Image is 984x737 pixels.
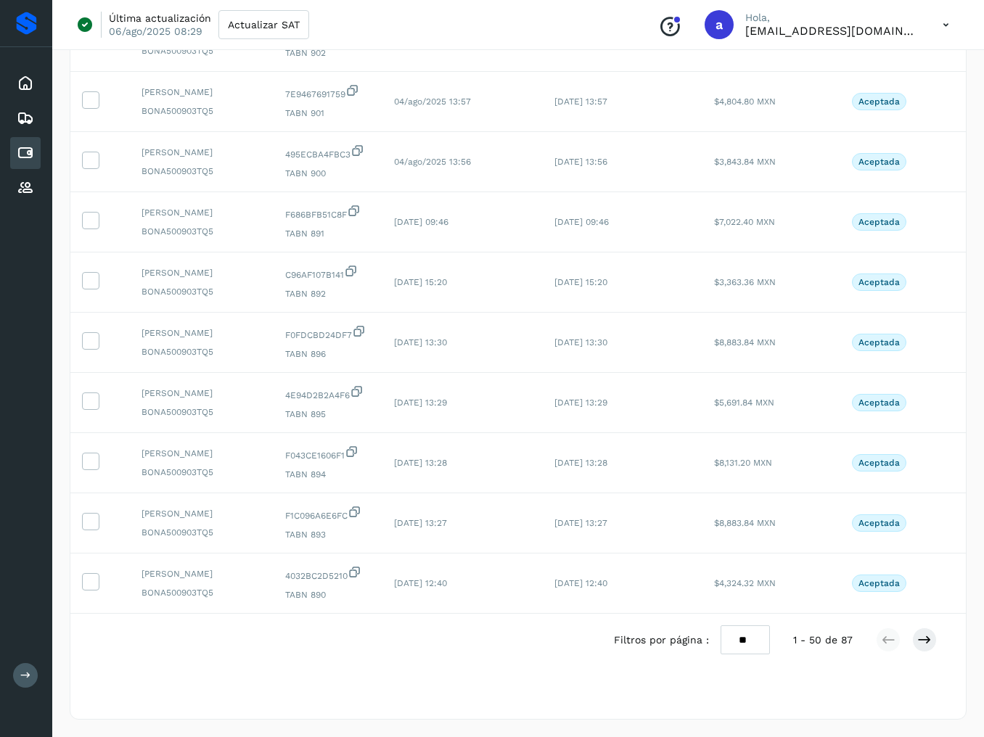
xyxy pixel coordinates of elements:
[714,398,774,408] span: $5,691.84 MXN
[285,227,371,240] span: TABN 891
[285,83,371,101] span: 7E9467691759
[285,408,371,421] span: TABN 895
[285,347,371,361] span: TABN 896
[394,578,447,588] span: [DATE] 12:40
[554,277,607,287] span: [DATE] 15:20
[394,398,447,408] span: [DATE] 13:29
[554,398,607,408] span: [DATE] 13:29
[554,578,607,588] span: [DATE] 12:40
[285,588,371,601] span: TABN 890
[10,137,41,169] div: Cuentas por pagar
[142,405,262,419] span: BONA500903TQ5
[10,67,41,99] div: Inicio
[394,518,447,528] span: [DATE] 13:27
[714,217,775,227] span: $7,022.40 MXN
[285,107,371,120] span: TABN 901
[10,102,41,134] div: Embarques
[858,217,900,227] p: Aceptada
[285,528,371,541] span: TABN 893
[745,24,919,38] p: acruz@pakmailcentrooperativo.com
[142,104,262,118] span: BONA500903TQ5
[858,578,900,588] p: Aceptada
[285,445,371,462] span: F043CE1606F1
[554,518,607,528] span: [DATE] 13:27
[142,146,262,159] span: [PERSON_NAME]
[714,337,776,347] span: $8,883.84 MXN
[858,518,900,528] p: Aceptada
[228,20,300,30] span: Actualizar SAT
[714,518,776,528] span: $8,883.84 MXN
[285,287,371,300] span: TABN 892
[793,633,853,648] span: 1 - 50 de 87
[142,567,262,580] span: [PERSON_NAME]
[142,507,262,520] span: [PERSON_NAME]
[142,466,262,479] span: BONA500903TQ5
[285,468,371,481] span: TABN 894
[714,157,776,167] span: $3,843.84 MXN
[285,565,371,582] span: 4032BC2D5210
[142,345,262,358] span: BONA500903TQ5
[554,337,607,347] span: [DATE] 13:30
[285,167,371,180] span: TABN 900
[858,96,900,107] p: Aceptada
[394,157,471,167] span: 04/ago/2025 13:56
[858,458,900,468] p: Aceptada
[218,10,309,39] button: Actualizar SAT
[714,96,776,107] span: $4,804.80 MXN
[285,384,371,402] span: 4E94D2B2A4F6
[394,337,447,347] span: [DATE] 13:30
[142,586,262,599] span: BONA500903TQ5
[858,398,900,408] p: Aceptada
[109,25,202,38] p: 06/ago/2025 08:29
[142,165,262,178] span: BONA500903TQ5
[142,285,262,298] span: BONA500903TQ5
[142,526,262,539] span: BONA500903TQ5
[142,225,262,238] span: BONA500903TQ5
[285,144,371,161] span: 495ECBA4FBC3
[285,505,371,522] span: F1C096A6E6FC
[554,458,607,468] span: [DATE] 13:28
[858,277,900,287] p: Aceptada
[394,277,447,287] span: [DATE] 15:20
[285,264,371,281] span: C96AF107B141
[109,12,211,25] p: Última actualización
[394,96,471,107] span: 04/ago/2025 13:57
[858,157,900,167] p: Aceptada
[858,337,900,347] p: Aceptada
[745,12,919,24] p: Hola,
[142,206,262,219] span: [PERSON_NAME]
[554,217,609,227] span: [DATE] 09:46
[142,326,262,339] span: [PERSON_NAME]
[285,204,371,221] span: F686BFB51C8F
[714,578,776,588] span: $4,324.32 MXN
[394,458,447,468] span: [DATE] 13:28
[394,217,448,227] span: [DATE] 09:46
[142,387,262,400] span: [PERSON_NAME]
[142,447,262,460] span: [PERSON_NAME]
[285,46,371,59] span: TABN 902
[10,172,41,204] div: Proveedores
[714,458,772,468] span: $8,131.20 MXN
[142,266,262,279] span: [PERSON_NAME]
[714,277,776,287] span: $3,363.36 MXN
[554,157,607,167] span: [DATE] 13:56
[614,633,709,648] span: Filtros por página :
[142,44,262,57] span: BONA500903TQ5
[142,86,262,99] span: [PERSON_NAME]
[554,96,607,107] span: [DATE] 13:57
[285,324,371,342] span: F0FDCBD24DF7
